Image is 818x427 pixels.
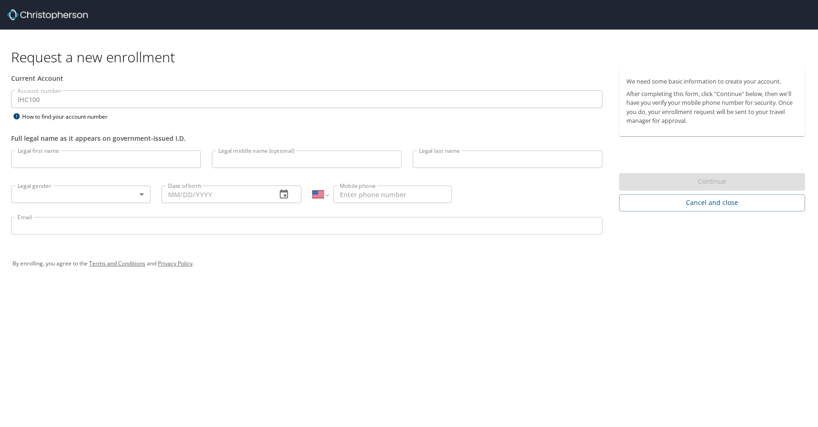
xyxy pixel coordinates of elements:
[162,186,269,203] input: MM/DD/YYYY
[11,48,812,66] h1: Request a new enrollment
[11,186,150,203] div: ​
[7,9,88,20] img: cbt logo
[11,133,602,143] div: Full legal name as it appears on government-issued I.D.
[11,73,602,83] div: Current Account
[626,90,798,125] p: After completing this form, click "Continue" below, then we'll have you verify your mobile phone ...
[626,197,798,209] span: Cancel and close
[12,252,806,275] div: By enrolling, you agree to the and .
[11,111,126,122] div: How to find your account number
[158,259,192,267] a: Privacy Policy
[619,194,805,211] button: Cancel and close
[89,259,145,267] a: Terms and Conditions
[333,186,451,203] input: Enter phone number
[626,77,798,86] p: We need some basic information to create your account.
